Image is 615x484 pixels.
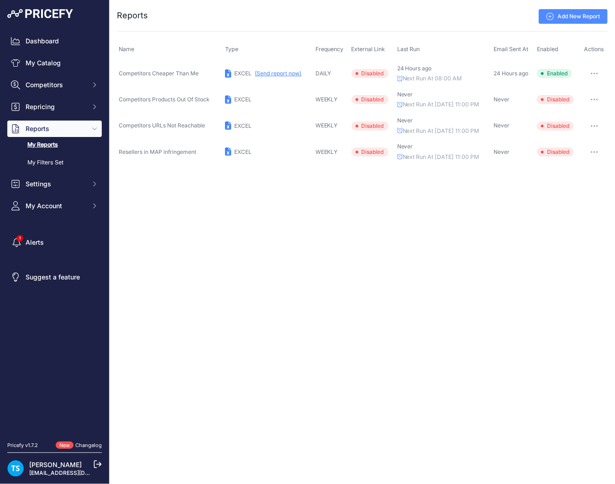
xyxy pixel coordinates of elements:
[29,461,82,468] a: [PERSON_NAME]
[7,234,102,251] a: Alerts
[537,46,558,53] span: Enabled
[26,179,85,189] span: Settings
[352,121,389,131] span: Disabled
[7,77,102,93] button: Competitors
[119,46,134,53] span: Name
[315,148,338,155] span: WEEKLY
[397,100,490,109] p: Next Run At [DATE] 11:00 PM
[7,9,73,18] img: Pricefy Logo
[315,96,338,103] span: WEEKLY
[235,148,252,155] span: EXCEL
[397,91,413,98] span: Never
[537,121,574,131] span: Disabled
[119,122,205,129] span: Competitors URLs Not Reachable
[352,46,385,53] span: External Link
[225,46,238,53] span: Type
[119,148,196,155] span: Resellers in MAP infringement
[26,102,85,111] span: Repricing
[255,70,302,77] button: (Send report now)
[397,46,420,53] span: Last Run
[56,442,74,449] span: New
[352,95,389,104] span: Disabled
[494,46,529,53] span: Email Sent At
[494,96,510,103] span: Never
[7,55,102,71] a: My Catalog
[494,148,510,155] span: Never
[315,122,338,129] span: WEEKLY
[7,176,102,192] button: Settings
[26,80,85,89] span: Competitors
[7,137,102,153] a: My Reports
[315,46,344,53] span: Frequency
[235,96,252,103] span: EXCEL
[537,69,572,78] span: Enabled
[26,124,85,133] span: Reports
[539,9,608,24] a: Add New Report
[352,69,389,78] span: Disabled
[235,70,252,77] span: EXCEL
[397,65,432,72] span: 24 Hours ago
[26,201,85,210] span: My Account
[537,147,574,157] span: Disabled
[7,442,38,449] div: Pricefy v1.7.2
[7,269,102,285] a: Suggest a feature
[7,99,102,115] button: Repricing
[119,96,210,103] span: Competitors Products Out Of Stock
[119,70,199,77] span: Competitors Cheaper Than Me
[397,153,490,162] p: Next Run At [DATE] 11:00 PM
[584,46,604,53] span: Actions
[494,70,529,77] span: 24 Hours ago
[7,33,102,49] a: Dashboard
[29,469,125,476] a: [EMAIL_ADDRESS][DOMAIN_NAME]
[7,155,102,171] a: My Filters Set
[7,33,102,431] nav: Sidebar
[117,9,148,22] h2: Reports
[315,70,331,77] span: DAILY
[7,121,102,137] button: Reports
[352,147,389,157] span: Disabled
[494,122,510,129] span: Never
[397,74,490,83] p: Next Run At 08:00 AM
[397,143,413,150] span: Never
[235,122,252,129] span: EXCEL
[397,127,490,136] p: Next Run At [DATE] 11:00 PM
[537,95,574,104] span: Disabled
[397,117,413,124] span: Never
[7,198,102,214] button: My Account
[75,442,102,448] a: Changelog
